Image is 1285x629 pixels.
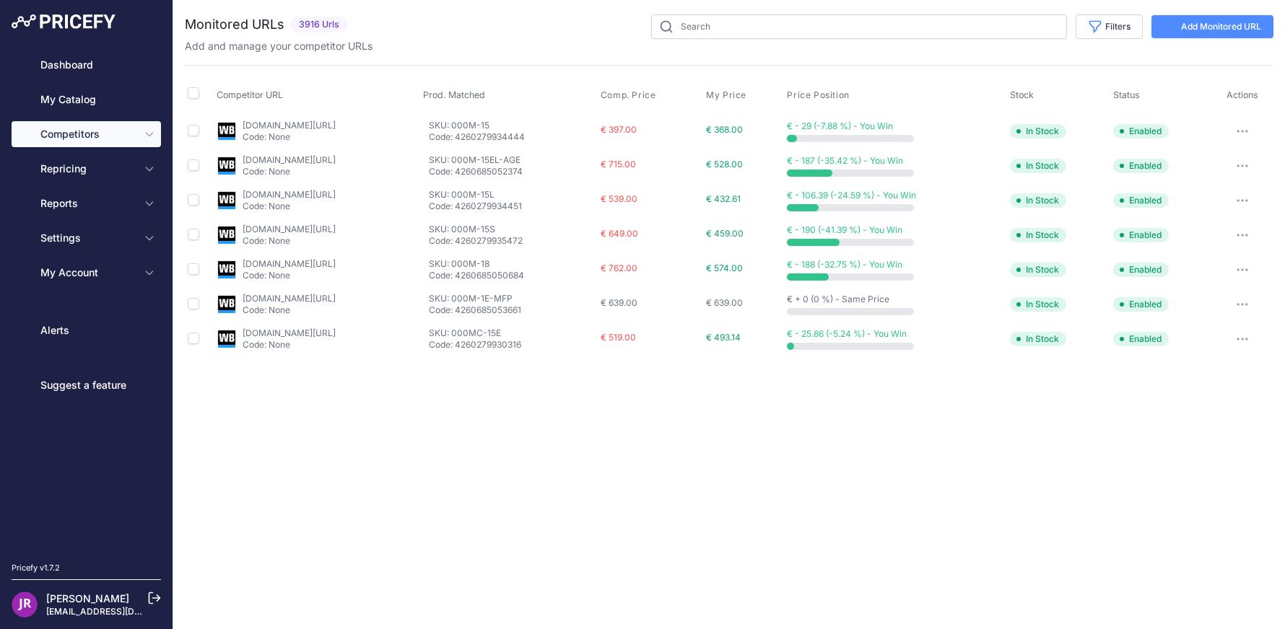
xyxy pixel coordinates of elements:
[12,52,161,78] a: Dashboard
[787,259,902,270] span: € - 188 (-32.75 %) - You Win
[429,120,595,131] p: SKU: 000M-15
[429,235,595,247] p: Code: 4260279935472
[1010,332,1066,346] span: In Stock
[1113,263,1169,277] span: Enabled
[243,270,336,281] p: Code: None
[706,89,746,101] span: My Price
[12,190,161,216] button: Reports
[1113,89,1140,100] span: Status
[243,304,336,316] p: Code: None
[1010,263,1066,277] span: In Stock
[787,328,907,339] span: € - 25.86 (-5.24 %) - You Win
[243,235,336,247] p: Code: None
[429,339,595,351] p: Code: 4260279930316
[1010,159,1066,173] span: In Stock
[12,121,161,147] button: Competitors
[243,189,336,200] a: [DOMAIN_NAME][URL]
[40,196,135,211] span: Reports
[706,297,743,308] span: € 639.00
[601,193,637,204] span: € 539.00
[706,263,743,273] span: € 574.00
[1010,228,1066,242] span: In Stock
[1010,193,1066,208] span: In Stock
[1010,124,1066,138] span: In Stock
[601,332,636,343] span: € 519.00
[46,592,129,604] a: [PERSON_NAME]
[423,89,485,100] span: Prod. Matched
[706,89,749,101] button: My Price
[243,293,336,304] a: [DOMAIN_NAME][URL]
[601,159,636,170] span: € 715.00
[787,224,902,235] span: € - 190 (-41.39 %) - You Win
[787,155,903,166] span: € - 187 (-35.42 %) - You Win
[787,89,852,101] button: Price Position
[40,162,135,176] span: Repricing
[706,159,743,170] span: € 528.00
[429,258,595,270] p: SKU: 000M-18
[706,228,744,239] span: € 459.00
[12,372,161,398] a: Suggest a feature
[40,127,135,141] span: Competitors
[651,14,1067,39] input: Search
[1113,332,1169,346] span: Enabled
[706,193,741,204] span: € 432.61
[1227,89,1258,100] span: Actions
[12,14,116,29] img: Pricefy Logo
[1010,89,1034,100] span: Stock
[243,131,336,143] p: Code: None
[12,317,161,343] a: Alerts
[601,297,637,308] span: € 639.00
[1113,124,1169,138] span: Enabled
[429,154,595,166] p: SKU: 000M-15EL-AGE
[706,124,743,135] span: € 368.00
[429,327,595,339] p: SKU: 000MC-15E
[1076,14,1143,39] button: Filters
[1113,193,1169,208] span: Enabled
[1113,159,1169,173] span: Enabled
[1151,15,1273,38] a: Add Monitored URL
[12,225,161,251] button: Settings
[1113,297,1169,312] span: Enabled
[429,189,595,201] p: SKU: 000M-15L
[1113,228,1169,242] span: Enabled
[787,294,889,304] span: € + 0 (0 %) - Same Price
[185,39,373,53] p: Add and manage your competitor URLs
[185,14,284,35] h2: Monitored URLs
[243,154,336,165] a: [DOMAIN_NAME][URL]
[601,124,637,135] span: € 397.00
[12,87,161,113] a: My Catalog
[243,201,336,212] p: Code: None
[429,293,595,304] p: SKU: 000M-1E-MFP
[429,224,595,235] p: SKU: 000M-15S
[706,332,741,343] span: € 493.14
[243,339,336,351] p: Code: None
[40,265,135,280] span: My Account
[243,327,336,338] a: [DOMAIN_NAME][URL]
[12,52,161,545] nav: Sidebar
[12,562,60,574] div: Pricefy v1.7.2
[243,120,336,131] a: [DOMAIN_NAME][URL]
[601,263,637,273] span: € 762.00
[601,228,638,239] span: € 649.00
[243,166,336,177] p: Code: None
[429,201,595,212] p: Code: 4260279934451
[12,260,161,286] button: My Account
[787,120,893,131] span: € - 29 (-7.88 %) - You Win
[429,304,595,316] p: Code: 4260685053661
[1010,297,1066,312] span: In Stock
[12,156,161,182] button: Repricing
[429,131,595,143] p: Code: 4260279934444
[787,89,849,101] span: Price Position
[601,89,659,101] button: Comp. Price
[429,270,595,281] p: Code: 4260685050684
[40,231,135,245] span: Settings
[243,258,336,269] a: [DOMAIN_NAME][URL]
[429,166,595,177] p: Code: 4260685052374
[601,89,656,101] span: Comp. Price
[46,606,197,617] a: [EMAIL_ADDRESS][DOMAIN_NAME]
[290,17,348,33] span: 3916 Urls
[787,190,916,201] span: € - 106.39 (-24.59 %) - You Win
[243,224,336,234] a: [DOMAIN_NAME][URL]
[217,89,283,100] span: Competitor URL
